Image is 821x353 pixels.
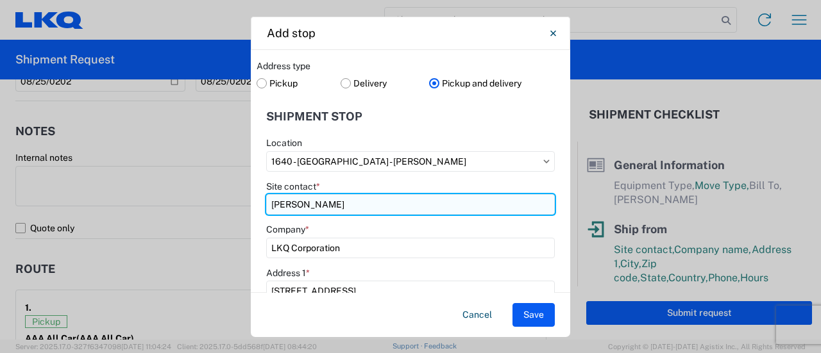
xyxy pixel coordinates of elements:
label: Site contact [266,181,320,192]
label: Pickup and delivery [429,74,564,93]
button: Cancel [452,303,502,327]
button: Save [512,303,555,327]
input: Select [266,151,555,172]
label: Location [266,137,302,149]
label: Company [266,224,309,235]
label: Address type [257,60,310,72]
label: Delivery [341,74,430,93]
label: Pickup [257,74,341,93]
h4: Add stop [267,24,316,42]
h2: Shipment stop [266,110,362,123]
button: Close [540,21,566,46]
label: Address 1 [266,267,310,279]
